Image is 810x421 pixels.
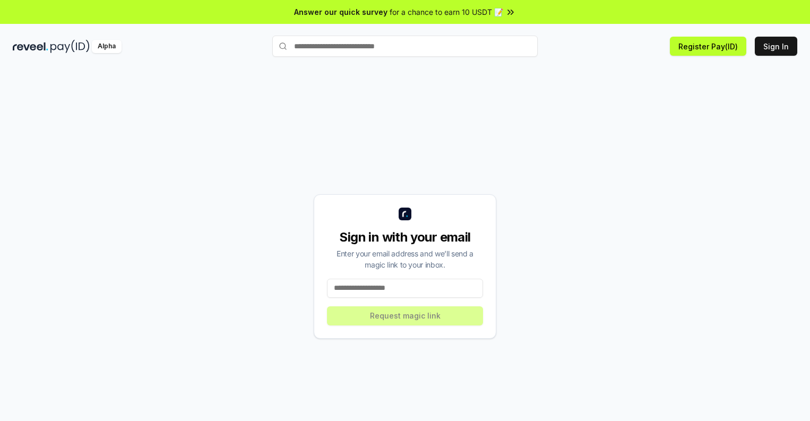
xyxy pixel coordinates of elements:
img: reveel_dark [13,40,48,53]
img: pay_id [50,40,90,53]
img: logo_small [399,208,411,220]
span: for a chance to earn 10 USDT 📝 [390,6,503,18]
span: Answer our quick survey [294,6,387,18]
button: Sign In [755,37,797,56]
div: Alpha [92,40,122,53]
button: Register Pay(ID) [670,37,746,56]
div: Sign in with your email [327,229,483,246]
div: Enter your email address and we’ll send a magic link to your inbox. [327,248,483,270]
